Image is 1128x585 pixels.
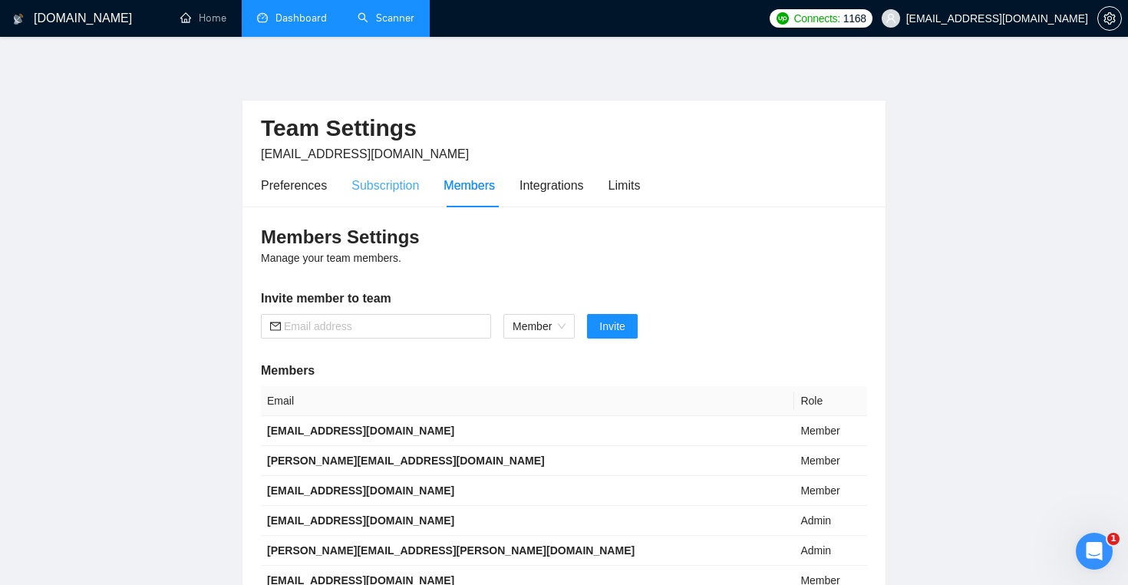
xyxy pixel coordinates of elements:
span: [EMAIL_ADDRESS][DOMAIN_NAME] [261,147,469,160]
button: Invite [587,314,637,339]
b: [EMAIL_ADDRESS][DOMAIN_NAME] [267,484,454,497]
img: logo [13,7,24,31]
span: Connects: [793,10,839,27]
button: setting [1097,6,1122,31]
div: Limits [609,176,641,195]
th: Email [261,386,794,416]
b: [EMAIL_ADDRESS][DOMAIN_NAME] [267,425,454,437]
span: mail [270,321,281,332]
h5: Members [261,362,867,380]
b: [EMAIL_ADDRESS][DOMAIN_NAME] [267,514,454,527]
div: Subscription [351,176,419,195]
span: setting [1098,12,1121,25]
td: Member [794,476,867,506]
a: searchScanner [358,12,414,25]
div: Integrations [519,176,584,195]
span: Manage your team members. [261,252,401,264]
td: Member [794,446,867,476]
div: Members [444,176,495,195]
span: Invite [599,318,625,335]
span: user [886,13,896,24]
h5: Invite member to team [261,289,867,308]
td: Admin [794,536,867,566]
td: Member [794,416,867,446]
iframe: Intercom live chat [1076,533,1113,570]
th: Role [794,386,867,416]
td: Admin [794,506,867,536]
b: [PERSON_NAME][EMAIL_ADDRESS][PERSON_NAME][DOMAIN_NAME] [267,544,635,557]
input: Email address [284,318,482,335]
h3: Members Settings [261,225,867,250]
span: 1168 [843,10,866,27]
img: upwork-logo.png [777,12,789,25]
h2: Team Settings [261,113,867,144]
div: Preferences [261,176,327,195]
b: [PERSON_NAME][EMAIL_ADDRESS][DOMAIN_NAME] [267,454,545,467]
a: dashboardDashboard [257,12,327,25]
span: 1 [1107,533,1120,545]
a: homeHome [180,12,226,25]
a: setting [1097,12,1122,25]
span: Member [513,315,566,338]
